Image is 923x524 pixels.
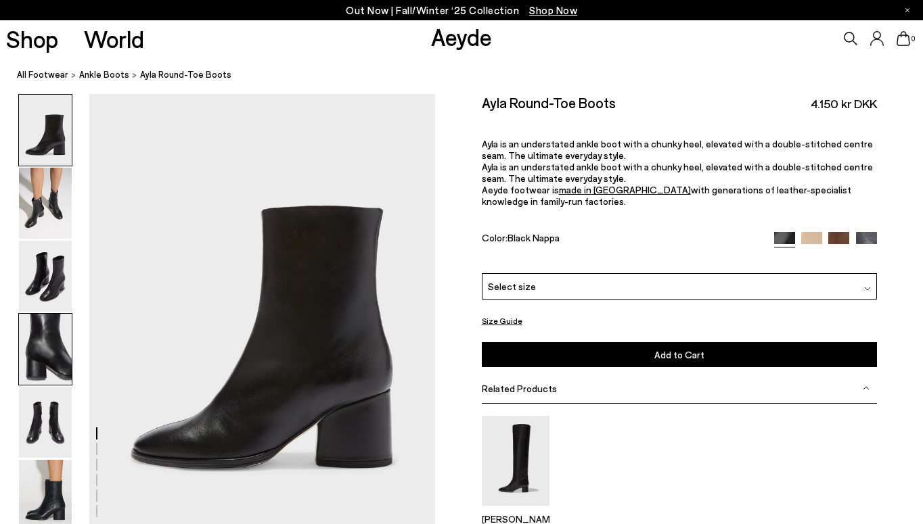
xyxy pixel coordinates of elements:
span: Related Products [482,382,557,394]
p: Ayla is an understated ankle boot with a chunky heel, elevated with a double-stitched centre seam... [482,161,877,184]
button: Add to Cart [482,342,877,367]
a: Aeyde [431,22,492,51]
img: svg%3E [863,385,870,391]
a: made in [GEOGRAPHIC_DATA] [559,184,691,195]
a: Shop [6,27,58,51]
img: Willa Leather Over-Knee Boots [482,415,549,505]
img: Ayla Round-Toe Boots - Image 1 [19,95,72,166]
span: Navigate to /collections/new-in [529,4,577,16]
a: All Footwear [17,68,68,82]
img: Ayla Round-Toe Boots - Image 5 [19,387,72,458]
a: 0 [897,31,910,46]
span: Add to Cart [654,349,704,360]
div: Color: [482,232,761,247]
a: World [84,27,144,51]
img: Ayla Round-Toe Boots - Image 2 [19,168,72,239]
span: Select size [488,279,536,293]
img: svg%3E [864,285,871,292]
span: Aeyde footwear is [482,184,559,195]
nav: breadcrumb [17,57,923,94]
a: ankle boots [79,68,129,82]
img: Ayla Round-Toe Boots - Image 4 [19,314,72,385]
span: Ayla Round-Toe Boots [140,68,231,82]
h2: Ayla Round-Toe Boots [482,94,616,111]
p: Out Now | Fall/Winter ‘25 Collection [346,2,577,19]
span: Black Nappa [508,232,560,243]
button: Size Guide [482,312,522,329]
span: ankle boots [79,69,129,80]
img: Ayla Round-Toe Boots - Image 3 [19,241,72,312]
p: Ayla is an understated ankle boot with a chunky heel, elevated with a double-stitched centre seam... [482,138,877,161]
span: 0 [910,35,917,43]
span: with generations of leather-specialist knowledge in family-run factories. [482,184,851,207]
span: 4.150 kr DKK [811,95,877,112]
